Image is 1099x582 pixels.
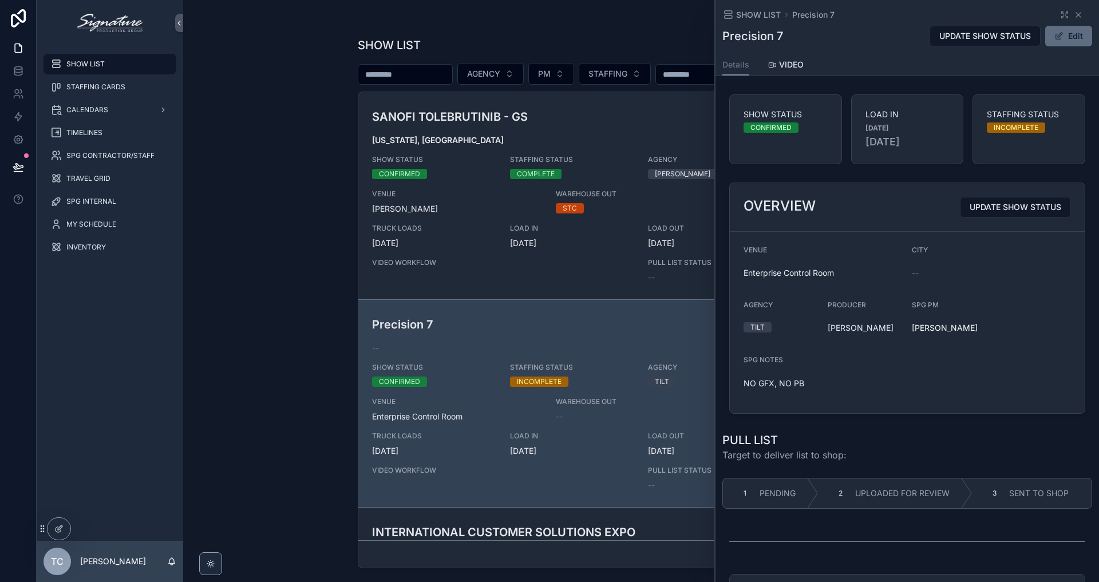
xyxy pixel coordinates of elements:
[372,524,726,541] h3: INTERNATIONAL CUSTOMER SOLUTIONS EXPO
[372,466,635,475] span: VIDEO WORKFLOW
[467,68,500,80] span: AGENCY
[648,445,772,457] span: [DATE]
[588,68,627,80] span: STAFFING
[648,224,772,233] span: LOAD OUT
[51,555,64,568] span: TC
[939,30,1031,42] span: UPDATE SHOW STATUS
[744,489,746,498] span: 1
[372,431,496,441] span: TRUCK LOADS
[960,197,1071,217] button: UPDATE SHOW STATUS
[44,145,176,166] a: SPG CONTRACTOR/STAFF
[66,151,155,160] span: SPG CONTRACTOR/STAFF
[648,258,772,267] span: PULL LIST STATUS
[779,59,804,70] span: VIDEO
[744,109,828,120] span: SHOW STATUS
[66,105,108,114] span: CALENDARS
[648,466,772,475] span: PULL LIST STATUS
[792,9,835,21] span: Precision 7
[379,169,420,179] div: CONFIRMED
[66,220,116,229] span: MY SCHEDULE
[563,203,577,213] div: STC
[1045,26,1092,46] button: Edit
[556,411,563,422] span: --
[372,203,543,215] span: [PERSON_NAME]
[66,243,106,252] span: INVENTORY
[457,63,524,85] button: Select Button
[579,63,651,85] button: Select Button
[760,488,796,499] span: PENDING
[648,272,655,283] span: --
[750,122,792,133] div: CONFIRMED
[722,28,783,44] h1: Precision 7
[828,322,903,334] span: [PERSON_NAME]
[556,189,726,199] span: WAREHOUSE OUT
[722,59,749,70] span: Details
[648,363,772,372] span: AGENCY
[655,169,710,179] div: [PERSON_NAME]
[44,237,176,258] a: INVENTORY
[510,445,634,457] span: [DATE]
[839,489,843,498] span: 2
[44,214,176,235] a: MY SCHEDULE
[744,197,816,215] h2: OVERVIEW
[912,246,928,254] span: CITY
[358,37,421,53] h1: SHOW LIST
[372,445,496,457] span: [DATE]
[510,155,634,164] span: STAFFING STATUS
[556,397,726,406] span: WAREHOUSE OUT
[44,168,176,189] a: TRAVEL GRID
[66,60,105,69] span: SHOW LIST
[510,237,634,249] span: [DATE]
[722,448,847,462] span: Target to deliver list to shop:
[912,267,919,279] span: --
[372,316,726,333] h3: Precision 7
[655,377,669,387] div: TILT
[517,377,562,387] div: INCOMPLETE
[510,224,634,233] span: LOAD IN
[722,54,749,76] a: Details
[744,300,773,309] span: AGENCY
[358,92,924,299] a: SANOFI TOLEBRUTINIB - GS[US_STATE], [GEOGRAPHIC_DATA]SHOW STATUSCONFIRMEDSTAFFING STATUSCOMPLETEA...
[379,377,420,387] div: CONFIRMED
[828,300,866,309] span: PRODUCER
[66,128,102,137] span: TIMELINES
[77,14,142,32] img: App logo
[80,556,146,567] p: [PERSON_NAME]
[372,135,504,145] strong: [US_STATE], [GEOGRAPHIC_DATA]
[372,108,726,125] h3: SANOFI TOLEBRUTINIB - GS
[358,299,924,507] a: Precision 7--SHOW STATUSCONFIRMEDSTAFFING STATUSINCOMPLETEAGENCYTILTSPG PM[PERSON_NAME]VENUEEnter...
[855,488,950,499] span: UPLOADED FOR REVIEW
[1009,488,1069,499] span: SENT TO SHOP
[865,109,950,120] span: LOAD IN
[372,397,543,406] span: VENUE
[372,224,496,233] span: TRUCK LOADS
[372,258,635,267] span: VIDEO WORKFLOW
[912,322,978,334] span: [PERSON_NAME]
[865,134,950,150] span: [DATE]
[744,246,767,254] span: VENUE
[648,155,772,164] span: AGENCY
[517,169,555,179] div: COMPLETE
[648,431,772,441] span: LOAD OUT
[37,46,183,272] div: scrollable content
[372,363,496,372] span: SHOW STATUS
[44,77,176,97] a: STAFFING CARDS
[865,124,889,133] strong: [DATE]
[372,342,379,354] span: --
[722,9,781,21] a: SHOW LIST
[66,174,110,183] span: TRAVEL GRID
[66,82,125,92] span: STAFFING CARDS
[372,155,496,164] span: SHOW STATUS
[993,489,997,498] span: 3
[648,237,772,249] span: [DATE]
[372,237,496,249] span: [DATE]
[372,411,543,422] span: Enterprise Control Room
[970,201,1061,213] span: UPDATE SHOW STATUS
[66,197,116,206] span: SPG INTERNAL
[744,355,783,364] span: SPG NOTES
[528,63,574,85] button: Select Button
[994,122,1038,133] div: INCOMPLETE
[744,267,903,279] span: Enterprise Control Room
[44,191,176,212] a: SPG INTERNAL
[750,322,765,332] div: TILT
